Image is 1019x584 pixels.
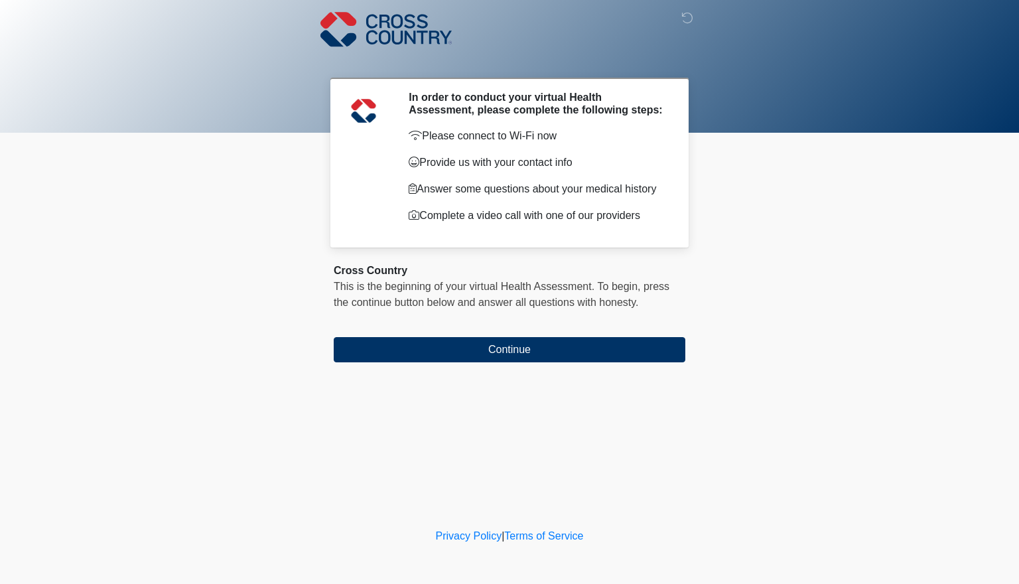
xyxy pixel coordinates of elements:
h1: ‎ ‎ ‎ [324,48,695,72]
p: Answer some questions about your medical history [409,181,665,197]
p: Complete a video call with one of our providers [409,208,665,224]
span: This is the beginning of your virtual Health Assessment. [334,281,594,292]
a: | [502,530,504,542]
img: Cross Country Logo [320,10,452,48]
p: Please connect to Wi-Fi now [409,128,665,144]
button: Continue [334,337,685,362]
div: Cross Country [334,263,685,279]
h2: In order to conduct your virtual Health Assessment, please complete the following steps: [409,91,665,116]
span: press the continue button below and answer all questions with honesty. [334,281,669,308]
p: Provide us with your contact info [409,155,665,171]
a: Privacy Policy [436,530,502,542]
img: Agent Avatar [344,91,383,131]
span: To begin, [598,281,644,292]
a: Terms of Service [504,530,583,542]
